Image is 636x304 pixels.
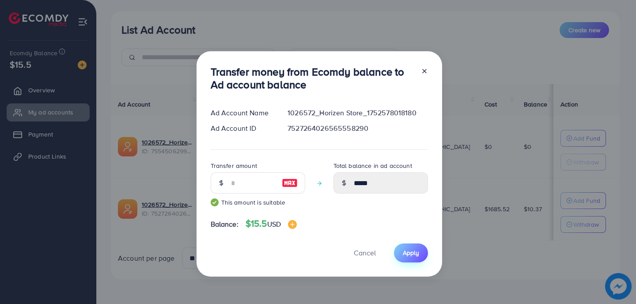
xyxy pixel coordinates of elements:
[354,248,376,258] span: Cancel
[333,161,412,170] label: Total balance in ad account
[211,198,305,207] small: This amount is suitable
[280,108,435,118] div: 1026572_Horizen Store_1752578018180
[204,123,281,133] div: Ad Account ID
[211,219,238,229] span: Balance:
[211,65,414,91] h3: Transfer money from Ecomdy balance to Ad account balance
[267,219,281,229] span: USD
[246,218,297,229] h4: $15.5
[211,161,257,170] label: Transfer amount
[280,123,435,133] div: 7527264026565558290
[204,108,281,118] div: Ad Account Name
[288,220,297,229] img: image
[282,178,298,188] img: image
[343,243,387,262] button: Cancel
[394,243,428,262] button: Apply
[211,198,219,206] img: guide
[403,248,419,257] span: Apply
